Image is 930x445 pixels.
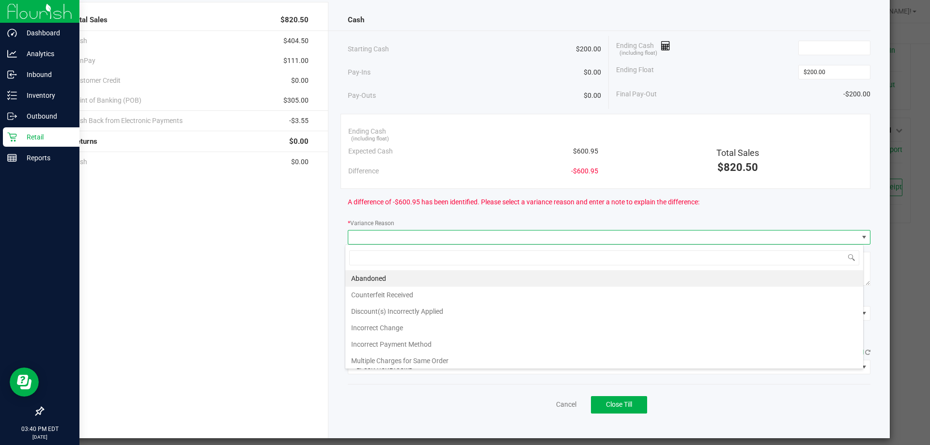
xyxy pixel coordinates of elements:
span: Point of Banking (POB) [72,95,141,106]
span: Pay-Outs [348,91,376,101]
p: Reports [17,152,75,164]
inline-svg: Inbound [7,70,17,79]
span: A difference of -$600.95 has been identified. Please select a variance reason and enter a note to... [348,197,699,207]
span: Close Till [606,400,632,408]
p: 03:40 PM EDT [4,425,75,433]
button: Close Till [591,396,647,414]
span: Total Sales [72,15,108,26]
span: -$600.95 [571,166,598,176]
li: Incorrect Payment Method [345,336,863,353]
li: Abandoned [345,270,863,287]
li: Counterfeit Received [345,287,863,303]
span: CanPay [72,56,95,66]
span: Ending Float [616,65,654,79]
p: Analytics [17,48,75,60]
inline-svg: Analytics [7,49,17,59]
span: Expected Cash [348,146,393,156]
inline-svg: Dashboard [7,28,17,38]
inline-svg: Inventory [7,91,17,100]
inline-svg: Retail [7,132,17,142]
span: Final Pay-Out [616,89,657,99]
p: Dashboard [17,27,75,39]
span: $820.50 [280,15,309,26]
span: $111.00 [283,56,309,66]
span: -$3.55 [289,116,309,126]
span: Pay-Ins [348,67,371,77]
li: Multiple Charges for Same Order [345,353,863,369]
p: Outbound [17,110,75,122]
span: Ending Cash [616,41,670,55]
label: Variance Reason [348,219,394,228]
p: Retail [17,131,75,143]
span: Ending Cash [348,126,386,137]
iframe: Resource center [10,368,39,397]
p: Inbound [17,69,75,80]
span: $820.50 [717,161,758,173]
inline-svg: Reports [7,153,17,163]
span: Customer Credit [72,76,121,86]
span: (including float) [620,49,657,58]
p: [DATE] [4,433,75,441]
span: $0.00 [289,136,309,147]
span: Total Sales [716,148,759,158]
span: $600.95 [573,146,598,156]
span: $305.00 [283,95,309,106]
span: $0.00 [584,91,601,101]
a: Cancel [556,399,576,410]
span: Cash [348,15,364,26]
span: $0.00 [584,67,601,77]
span: $200.00 [576,44,601,54]
li: Incorrect Change [345,320,863,336]
span: $0.00 [291,76,309,86]
span: Difference [348,166,379,176]
div: Returns [72,131,309,152]
span: $0.00 [291,157,309,167]
span: Starting Cash [348,44,389,54]
span: -$200.00 [843,89,870,99]
li: Discount(s) Incorrectly Applied [345,303,863,320]
span: (including float) [351,135,389,143]
span: Cash Back from Electronic Payments [72,116,183,126]
span: $404.50 [283,36,309,46]
p: Inventory [17,90,75,101]
inline-svg: Outbound [7,111,17,121]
